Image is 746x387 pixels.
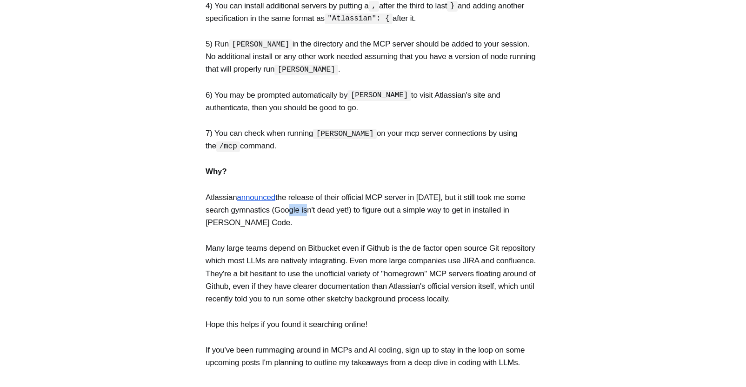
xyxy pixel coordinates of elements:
[206,318,540,331] p: Hope this helps if you found it searching online!
[369,1,379,12] code: ,
[229,40,293,50] code: [PERSON_NAME]
[237,193,275,202] a: announced
[313,129,377,140] code: [PERSON_NAME]
[216,141,240,152] code: /mcp
[447,1,457,12] code: }
[206,242,540,305] p: Many large teams depend on Bitbucket even if Github is the de factor open source Git repository w...
[274,65,338,75] code: [PERSON_NAME]
[206,38,540,76] p: 5) Run in the directory and the MCP server should be added to your session. No additional install...
[325,13,393,24] code: "Atlassian": {
[206,127,540,152] p: 7) You can check when running on your mcp server connections by using the command.
[347,90,411,101] code: [PERSON_NAME]
[206,167,227,176] strong: Why?
[206,191,540,229] p: Atlassian the release of their official MCP server in [DATE], but it still took me some search gy...
[206,344,540,369] p: If you've been rummaging around in MCPs and AI coding, sign up to stay in the loop on some upcomi...
[206,89,540,114] p: 6) You may be prompted automatically by to visit Atlassian's site and authenticate, then you shou...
